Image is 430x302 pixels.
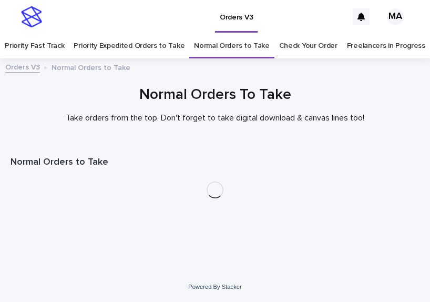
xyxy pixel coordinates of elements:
a: Check Your Order [279,34,337,58]
img: stacker-logo-s-only.png [21,6,42,27]
div: MA [387,8,404,25]
p: Take orders from the top. Don't forget to take digital download & canvas lines too! [11,113,419,123]
h1: Normal Orders To Take [11,85,419,105]
a: Orders V3 [5,61,40,73]
a: Freelancers in Progress [347,34,425,58]
a: Powered By Stacker [188,284,241,290]
p: Normal Orders to Take [52,61,130,73]
a: Priority Fast Track [5,34,64,58]
h1: Normal Orders to Take [11,156,419,169]
a: Priority Expedited Orders to Take [74,34,185,58]
a: Normal Orders to Take [194,34,270,58]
